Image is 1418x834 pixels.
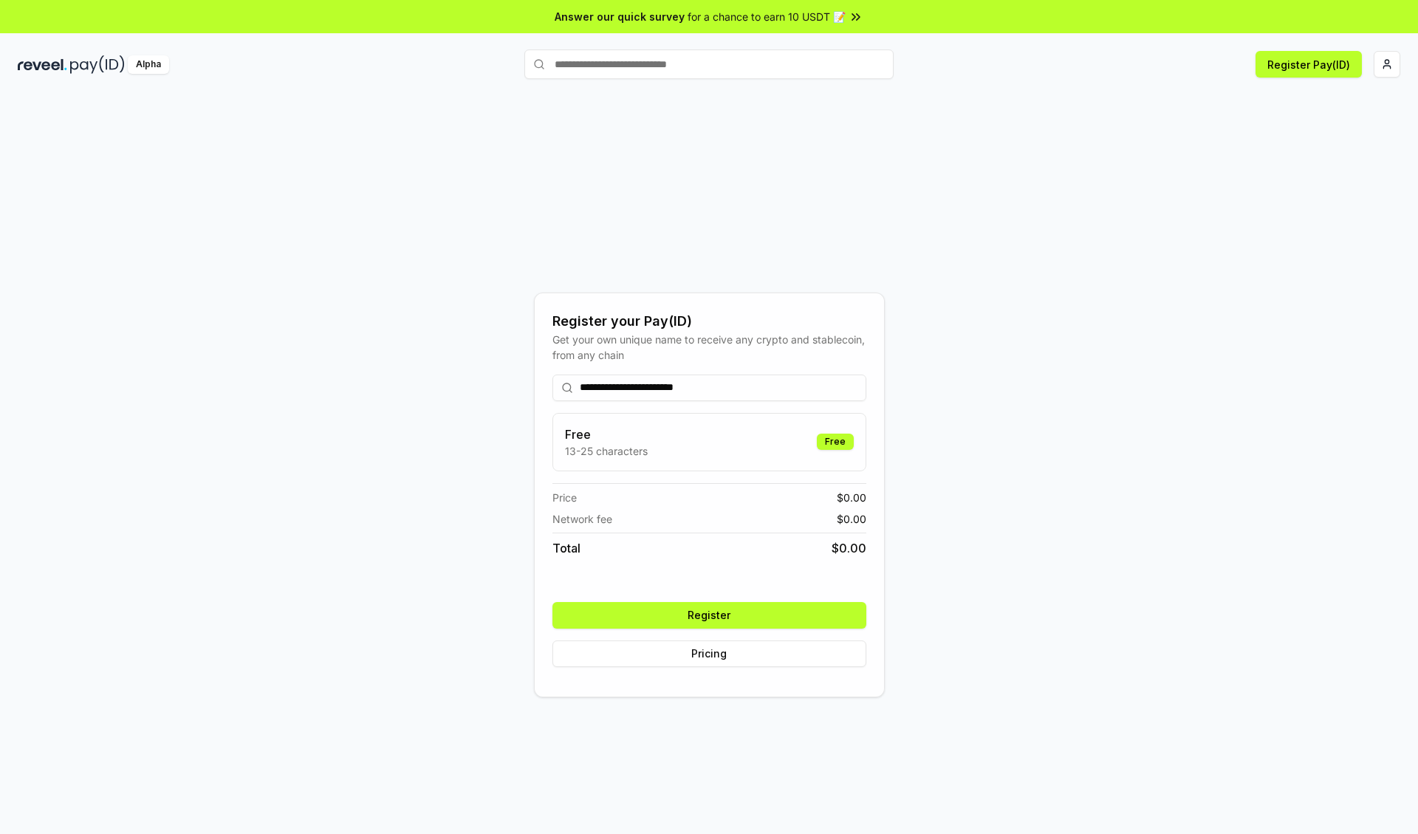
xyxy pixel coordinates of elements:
[552,511,612,527] span: Network fee
[832,539,866,557] span: $ 0.00
[552,490,577,505] span: Price
[565,425,648,443] h3: Free
[555,9,685,24] span: Answer our quick survey
[565,443,648,459] p: 13-25 characters
[817,434,854,450] div: Free
[552,640,866,667] button: Pricing
[552,311,866,332] div: Register your Pay(ID)
[552,332,866,363] div: Get your own unique name to receive any crypto and stablecoin, from any chain
[128,55,169,74] div: Alpha
[70,55,125,74] img: pay_id
[552,602,866,629] button: Register
[837,511,866,527] span: $ 0.00
[837,490,866,505] span: $ 0.00
[688,9,846,24] span: for a chance to earn 10 USDT 📝
[18,55,67,74] img: reveel_dark
[1256,51,1362,78] button: Register Pay(ID)
[552,539,580,557] span: Total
